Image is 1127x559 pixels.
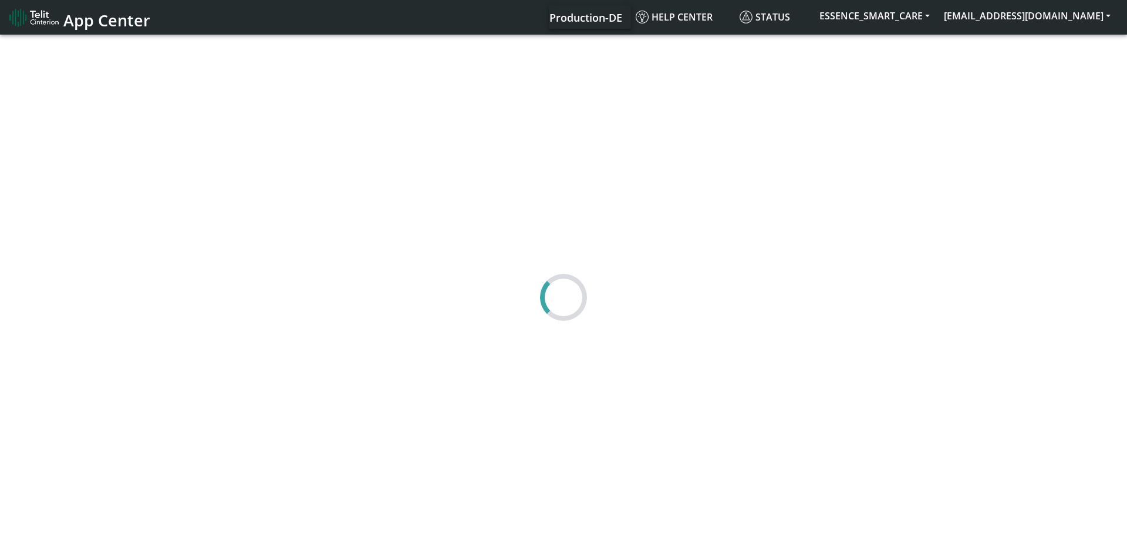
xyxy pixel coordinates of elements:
a: App Center [9,5,149,30]
span: Help center [636,11,713,23]
span: Status [740,11,790,23]
span: App Center [63,9,150,31]
button: [EMAIL_ADDRESS][DOMAIN_NAME] [937,5,1118,26]
a: Status [735,5,812,29]
img: status.svg [740,11,753,23]
span: Production-DE [549,11,622,25]
a: Help center [631,5,735,29]
button: ESSENCE_SMART_CARE [812,5,937,26]
a: Your current platform instance [549,5,622,29]
img: knowledge.svg [636,11,649,23]
img: logo-telit-cinterion-gw-new.png [9,8,59,27]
